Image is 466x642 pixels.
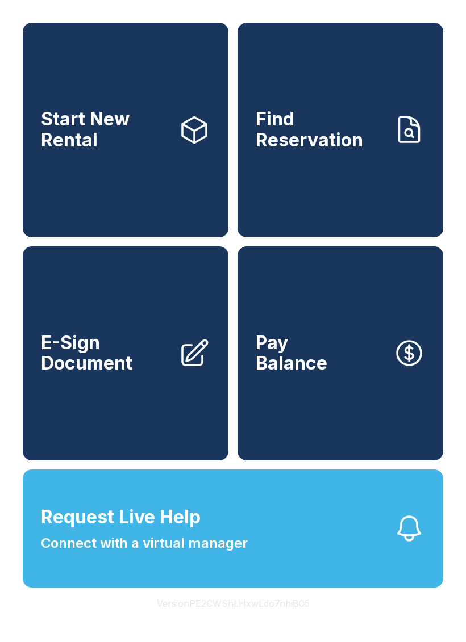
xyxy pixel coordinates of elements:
a: Start New Rental [23,23,228,237]
button: Request Live HelpConnect with a virtual manager [23,469,443,588]
span: Start New Rental [41,109,169,150]
span: E-Sign Document [41,333,169,374]
a: E-Sign Document [23,246,228,461]
a: PayBalance [238,246,443,461]
span: Pay Balance [256,333,327,374]
button: VersionPE2CWShLHxwLdo7nhiB05 [148,588,319,619]
span: Find Reservation [256,109,384,150]
span: Request Live Help [41,503,201,531]
span: Connect with a virtual manager [41,533,248,553]
a: Find Reservation [238,23,443,237]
